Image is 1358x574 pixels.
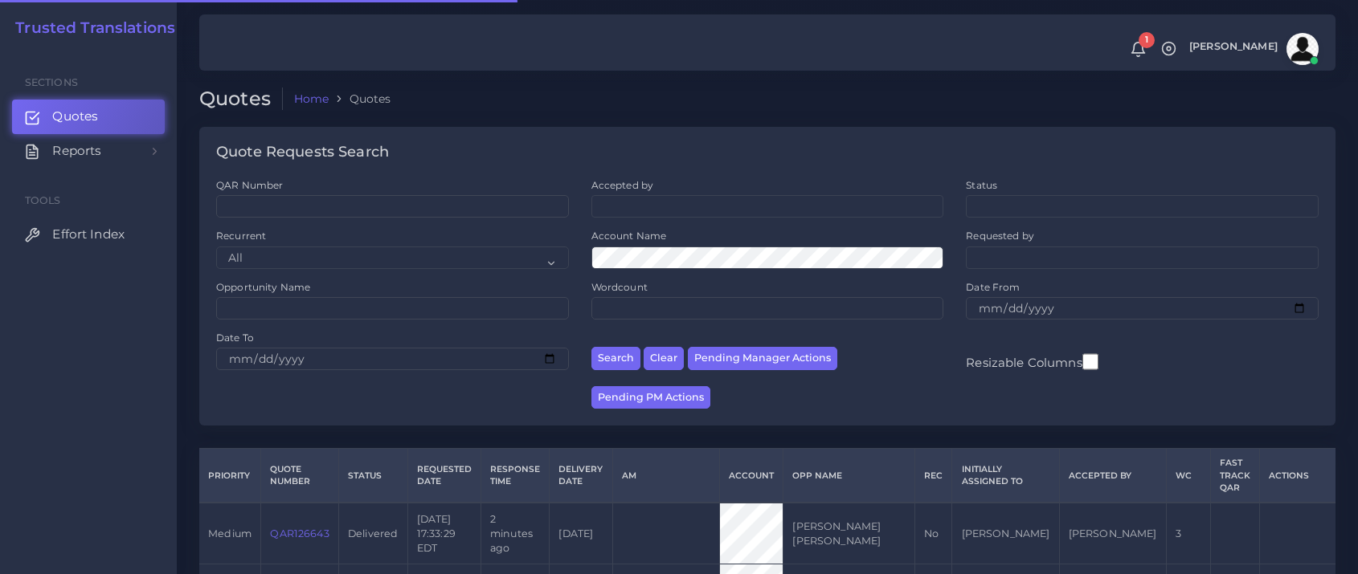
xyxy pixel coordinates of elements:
button: Pending PM Actions [591,386,710,409]
td: 3 [1166,503,1210,564]
th: Opp Name [783,449,915,503]
span: Quotes [52,108,98,125]
h4: Quote Requests Search [216,144,389,161]
label: Date To [216,331,254,344]
td: Delivered [338,503,407,564]
label: Accepted by [591,178,654,192]
label: Recurrent [216,229,266,242]
th: Accepted by [1059,449,1166,503]
input: Resizable Columns [1082,352,1098,372]
th: Account [719,449,783,503]
th: Fast Track QAR [1210,449,1259,503]
label: Wordcount [591,280,648,294]
th: Initially Assigned to [952,449,1059,503]
label: QAR Number [216,178,283,192]
td: [PERSON_NAME] [PERSON_NAME] [783,503,915,564]
button: Pending Manager Actions [688,347,837,370]
a: Trusted Translations [4,19,175,38]
span: 1 [1139,32,1155,48]
label: Date From [966,280,1020,294]
span: [PERSON_NAME] [1189,42,1278,52]
td: [DATE] [550,503,612,564]
th: Priority [199,449,261,503]
label: Account Name [591,229,667,242]
li: Quotes [329,91,391,107]
th: Status [338,449,407,503]
th: Response Time [481,449,549,503]
span: Sections [25,76,78,88]
a: Home [294,91,329,107]
button: Search [591,347,640,370]
th: Actions [1260,449,1356,503]
a: 1 [1124,41,1152,58]
td: No [914,503,951,564]
th: Requested Date [407,449,481,503]
td: 2 minutes ago [481,503,549,564]
th: WC [1166,449,1210,503]
label: Requested by [966,229,1034,242]
span: Effort Index [52,226,125,243]
td: [PERSON_NAME] [1059,503,1166,564]
h2: Quotes [199,88,283,111]
img: avatar [1286,33,1319,65]
th: Delivery Date [550,449,612,503]
td: [PERSON_NAME] [952,503,1059,564]
span: Tools [25,194,61,206]
label: Opportunity Name [216,280,310,294]
label: Resizable Columns [966,352,1098,372]
span: Reports [52,142,101,160]
a: Quotes [12,100,165,133]
a: [PERSON_NAME]avatar [1181,33,1324,65]
a: QAR126643 [270,527,329,539]
a: Effort Index [12,218,165,251]
label: Status [966,178,997,192]
span: medium [208,527,252,539]
td: [DATE] 17:33:29 EDT [407,503,481,564]
th: REC [914,449,951,503]
th: AM [612,449,719,503]
th: Quote Number [261,449,339,503]
button: Clear [644,347,684,370]
a: Reports [12,134,165,168]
